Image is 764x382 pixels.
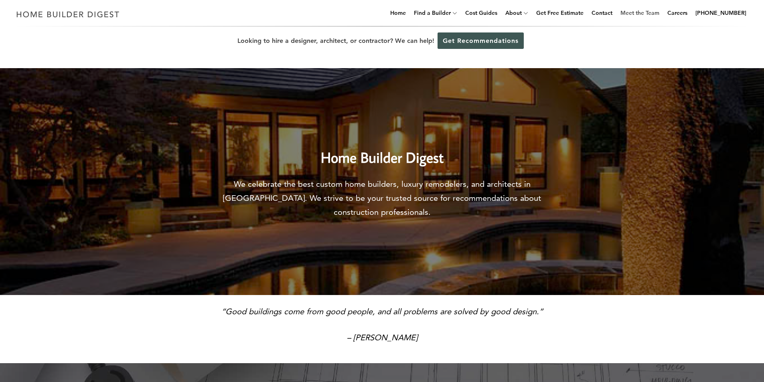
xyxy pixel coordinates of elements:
iframe: Drift Widget Chat Controller [610,324,754,372]
img: Home Builder Digest [13,6,123,22]
em: – [PERSON_NAME] [347,333,417,342]
em: “Good buildings come from good people, and all problems are solved by good design.” [221,307,543,316]
p: We celebrate the best custom home builders, luxury remodelers, and architects in [GEOGRAPHIC_DATA... [212,177,553,219]
a: Get Recommendations [438,32,524,49]
h2: Home Builder Digest [212,132,553,168]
